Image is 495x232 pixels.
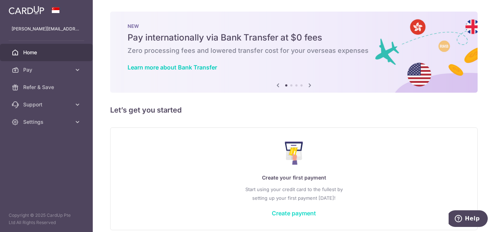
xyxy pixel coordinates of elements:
iframe: Opens a widget where you can find more information [449,210,488,228]
img: CardUp [9,6,44,14]
span: Support [23,101,71,108]
a: Learn more about Bank Transfer [128,64,217,71]
h5: Pay internationally via Bank Transfer at $0 fees [128,32,460,43]
p: [PERSON_NAME][EMAIL_ADDRESS][DOMAIN_NAME] [12,25,81,33]
img: Make Payment [285,142,303,165]
a: Create payment [272,210,316,217]
p: NEW [128,23,460,29]
h6: Zero processing fees and lowered transfer cost for your overseas expenses [128,46,460,55]
p: Start using your credit card to the fullest by setting up your first payment [DATE]! [125,185,463,202]
span: Pay [23,66,71,73]
h5: Let’s get you started [110,104,478,116]
span: Home [23,49,71,56]
p: Create your first payment [125,173,463,182]
span: Settings [23,118,71,126]
span: Refer & Save [23,84,71,91]
img: Bank transfer banner [110,12,478,93]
